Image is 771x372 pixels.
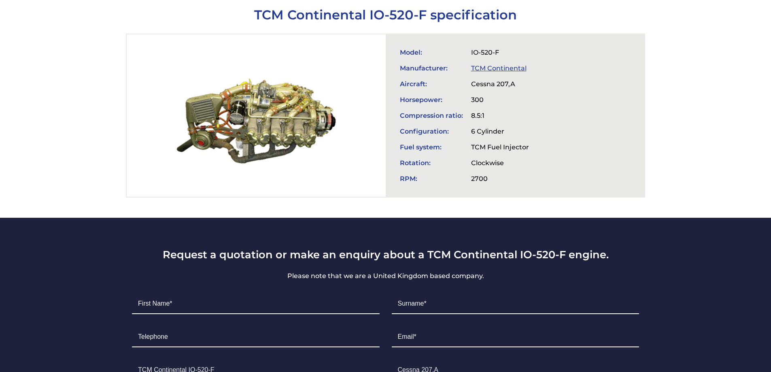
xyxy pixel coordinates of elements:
td: IO-520-F [467,45,533,60]
td: Manufacturer: [396,60,467,76]
td: Clockwise [467,155,533,171]
h3: Request a quotation or make an enquiry about a TCM Continental IO-520-F engine. [126,248,645,261]
a: TCM Continental [471,64,527,72]
td: 2700 [467,171,533,187]
td: Horsepower: [396,92,467,108]
td: Configuration: [396,123,467,139]
td: Rotation: [396,155,467,171]
td: Model: [396,45,467,60]
input: Telephone [132,327,379,347]
h1: TCM Continental IO-520-F specification [126,7,645,23]
input: First Name* [132,294,379,314]
td: 300 [467,92,533,108]
td: Cessna 207,A [467,76,533,92]
p: Please note that we are a United Kingdom based company. [126,271,645,281]
td: Fuel system: [396,139,467,155]
input: Surname* [392,294,639,314]
td: Aircraft: [396,76,467,92]
td: 6 Cylinder [467,123,533,139]
td: RPM: [396,171,467,187]
td: 8.5:1 [467,108,533,123]
td: Compression ratio: [396,108,467,123]
input: Email* [392,327,639,347]
td: TCM Fuel Injector [467,139,533,155]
